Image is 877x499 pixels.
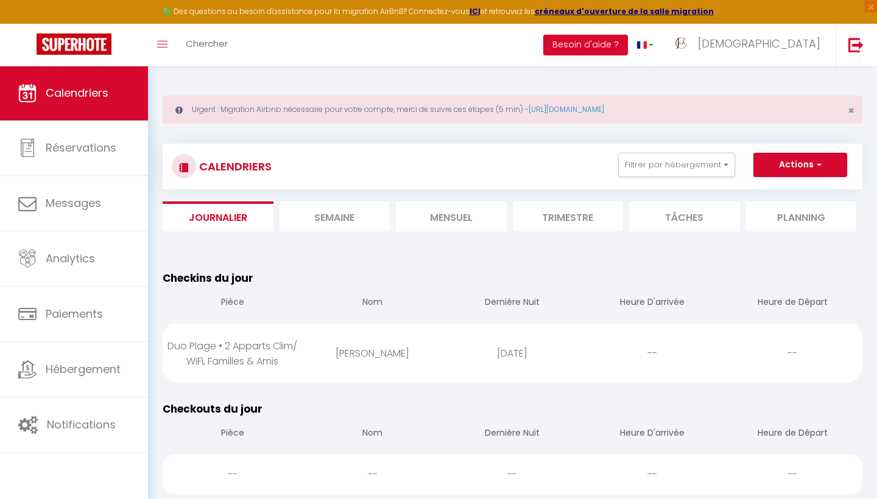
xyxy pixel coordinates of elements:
div: -- [582,333,722,373]
li: Planning [746,201,857,231]
span: Checkins du jour [163,271,253,285]
li: Semaine [280,201,390,231]
th: Pièce [163,286,303,321]
div: -- [582,455,722,494]
h3: CALENDRIERS [196,153,272,180]
th: Heure de Départ [722,286,862,321]
img: Super Booking [37,33,111,55]
span: Paiements [46,306,103,321]
span: Notifications [47,417,116,432]
span: Hébergement [46,361,121,377]
th: Heure D'arrivée [582,286,722,321]
a: [URL][DOMAIN_NAME] [529,104,604,114]
div: -- [722,455,862,494]
span: Chercher [186,37,228,50]
img: logout [848,37,864,52]
a: ... [DEMOGRAPHIC_DATA] [663,24,836,66]
button: Actions [753,153,847,177]
div: -- [303,455,443,494]
a: ICI [470,6,481,16]
li: Mensuel [396,201,507,231]
th: Nom [303,417,443,452]
div: [PERSON_NAME] [303,333,443,373]
th: Nom [303,286,443,321]
li: Tâches [629,201,740,231]
a: Chercher [177,24,237,66]
button: Filtrer par hébergement [618,153,735,177]
th: Pièce [163,417,303,452]
span: Messages [46,195,101,211]
div: -- [443,455,583,494]
span: × [848,103,854,118]
button: Besoin d'aide ? [543,35,628,55]
div: Urgent : Migration Airbnb nécessaire pour votre compte, merci de suivre ces étapes (5 min) - [163,96,862,124]
li: Journalier [163,201,273,231]
li: Trimestre [513,201,624,231]
div: [DATE] [443,333,583,373]
button: Close [848,105,854,116]
th: Heure de Départ [722,417,862,452]
th: Dernière Nuit [443,286,583,321]
span: Réservations [46,140,116,155]
img: ... [672,35,690,53]
div: -- [722,333,862,373]
th: Heure D'arrivée [582,417,722,452]
span: Checkouts du jour [163,402,262,416]
span: Calendriers [46,85,108,100]
a: créneaux d'ouverture de la salle migration [535,6,714,16]
div: Duo Plage • 2 Apparts Clim/ WiFi, Familles & Amis [163,326,303,381]
div: -- [163,455,303,494]
th: Dernière Nuit [443,417,583,452]
span: Analytics [46,251,95,266]
span: [DEMOGRAPHIC_DATA] [698,36,820,51]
